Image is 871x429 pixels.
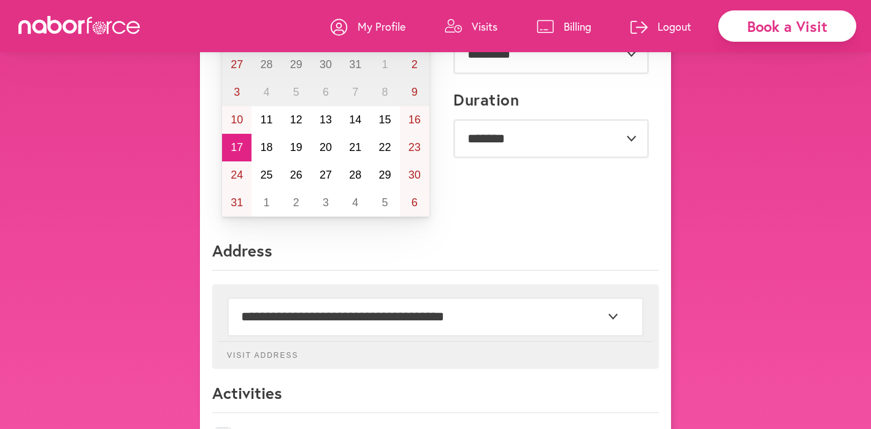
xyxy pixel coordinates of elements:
p: Visits [472,19,497,34]
a: My Profile [331,8,405,45]
abbr: August 13, 2025 [320,114,332,126]
button: August 18, 2025 [251,134,281,161]
abbr: August 12, 2025 [290,114,302,126]
button: August 9, 2025 [400,79,429,106]
abbr: August 23, 2025 [409,141,421,153]
button: August 16, 2025 [400,106,429,134]
abbr: August 4, 2025 [263,86,269,98]
abbr: August 5, 2025 [293,86,299,98]
abbr: August 27, 2025 [320,169,332,181]
button: August 4, 2025 [251,79,281,106]
abbr: July 31, 2025 [349,58,361,71]
button: August 17, 2025 [222,134,251,161]
abbr: August 22, 2025 [379,141,391,153]
abbr: September 5, 2025 [382,196,388,209]
abbr: July 30, 2025 [320,58,332,71]
abbr: August 26, 2025 [290,169,302,181]
button: September 2, 2025 [282,189,311,217]
a: Visits [445,8,497,45]
a: Logout [631,8,691,45]
abbr: August 25, 2025 [260,169,272,181]
button: August 3, 2025 [222,79,251,106]
button: July 31, 2025 [340,51,370,79]
button: August 20, 2025 [311,134,340,161]
p: Activities [212,382,659,413]
abbr: August 15, 2025 [379,114,391,126]
button: August 5, 2025 [282,79,311,106]
button: August 30, 2025 [400,161,429,189]
button: August 10, 2025 [222,106,251,134]
abbr: August 24, 2025 [231,169,243,181]
button: August 12, 2025 [282,106,311,134]
p: Visit Address [218,341,653,360]
button: August 1, 2025 [370,51,399,79]
button: September 3, 2025 [311,189,340,217]
abbr: September 1, 2025 [263,196,269,209]
abbr: September 4, 2025 [352,196,358,209]
button: July 29, 2025 [282,51,311,79]
abbr: August 18, 2025 [260,141,272,153]
button: August 13, 2025 [311,106,340,134]
abbr: August 16, 2025 [409,114,421,126]
abbr: August 3, 2025 [234,86,240,98]
button: September 6, 2025 [400,189,429,217]
abbr: July 28, 2025 [260,58,272,71]
abbr: August 29, 2025 [379,169,391,181]
button: August 15, 2025 [370,106,399,134]
button: August 24, 2025 [222,161,251,189]
button: July 27, 2025 [222,51,251,79]
abbr: August 6, 2025 [323,86,329,98]
button: September 4, 2025 [340,189,370,217]
button: August 23, 2025 [400,134,429,161]
abbr: August 11, 2025 [260,114,272,126]
button: August 26, 2025 [282,161,311,189]
button: August 29, 2025 [370,161,399,189]
abbr: July 27, 2025 [231,58,243,71]
button: July 28, 2025 [251,51,281,79]
a: Billing [537,8,591,45]
button: August 14, 2025 [340,106,370,134]
abbr: August 19, 2025 [290,141,302,153]
abbr: August 1, 2025 [382,58,388,71]
abbr: August 30, 2025 [409,169,421,181]
abbr: August 2, 2025 [412,58,418,71]
abbr: August 14, 2025 [349,114,361,126]
abbr: August 20, 2025 [320,141,332,153]
button: July 30, 2025 [311,51,340,79]
div: Book a Visit [718,10,856,42]
p: Billing [564,19,591,34]
button: August 27, 2025 [311,161,340,189]
label: Duration [453,90,519,109]
button: September 1, 2025 [251,189,281,217]
abbr: September 2, 2025 [293,196,299,209]
button: August 21, 2025 [340,134,370,161]
button: August 2, 2025 [400,51,429,79]
button: August 19, 2025 [282,134,311,161]
abbr: August 7, 2025 [352,86,358,98]
abbr: August 28, 2025 [349,169,361,181]
button: August 28, 2025 [340,161,370,189]
p: Address [212,240,659,271]
button: August 31, 2025 [222,189,251,217]
p: Logout [658,19,691,34]
abbr: August 31, 2025 [231,196,243,209]
abbr: August 21, 2025 [349,141,361,153]
button: August 7, 2025 [340,79,370,106]
abbr: August 8, 2025 [382,86,388,98]
button: September 5, 2025 [370,189,399,217]
button: August 11, 2025 [251,106,281,134]
abbr: August 17, 2025 [231,141,243,153]
abbr: July 29, 2025 [290,58,302,71]
abbr: August 9, 2025 [412,86,418,98]
button: August 25, 2025 [251,161,281,189]
abbr: September 6, 2025 [412,196,418,209]
button: August 22, 2025 [370,134,399,161]
button: August 8, 2025 [370,79,399,106]
abbr: August 10, 2025 [231,114,243,126]
abbr: September 3, 2025 [323,196,329,209]
button: August 6, 2025 [311,79,340,106]
p: My Profile [358,19,405,34]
